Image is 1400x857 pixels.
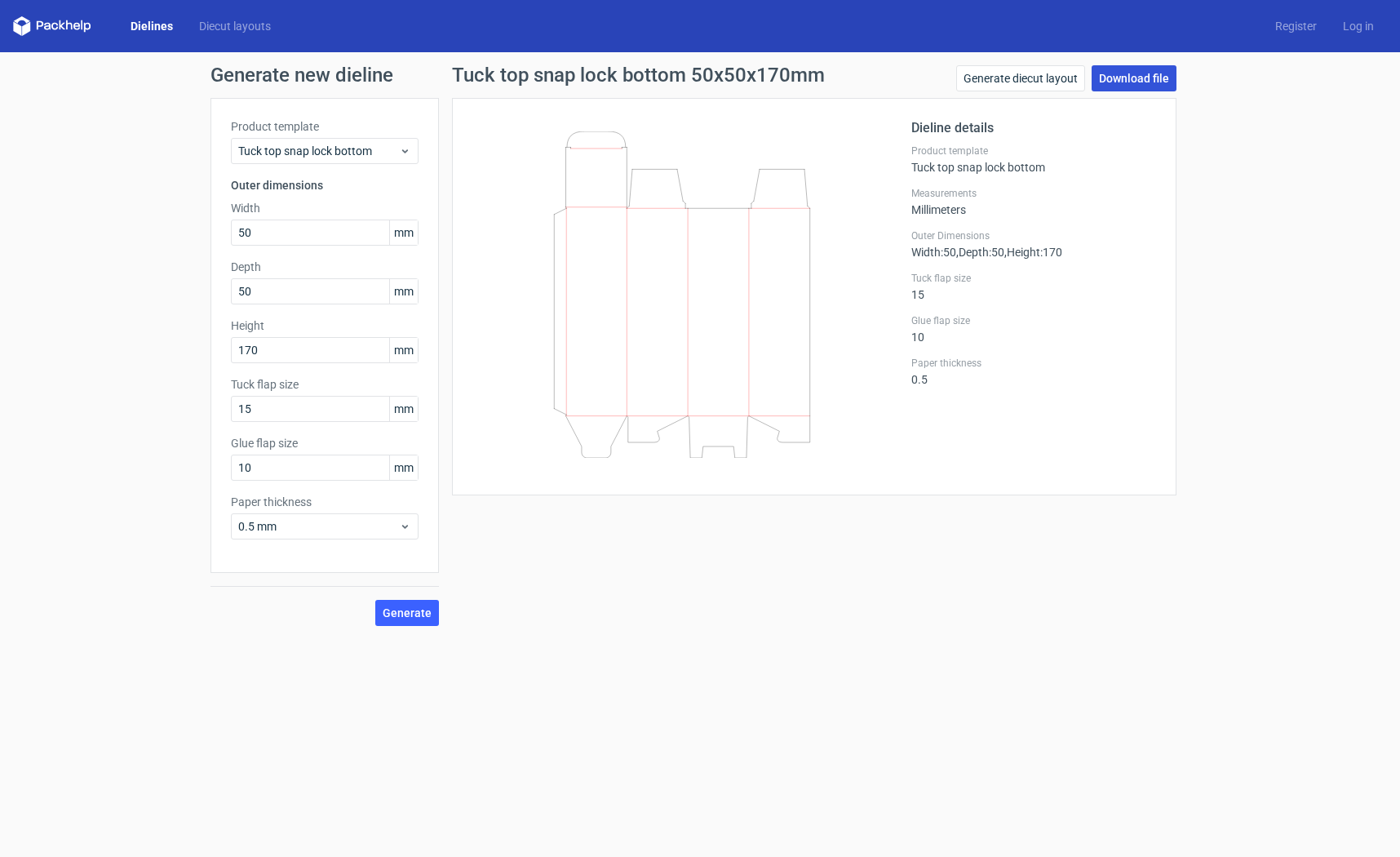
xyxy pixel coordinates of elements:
div: 10 [911,314,1156,344]
label: Outer Dimensions [911,229,1156,242]
h2: Dieline details [911,118,1156,138]
button: Generate [375,600,439,626]
div: Tuck top snap lock bottom [911,144,1156,174]
label: Width [231,200,419,216]
a: Log in [1330,18,1387,34]
div: Millimeters [911,187,1156,216]
span: mm [389,397,418,421]
label: Product template [231,118,419,135]
label: Glue flap size [231,435,419,451]
label: Tuck flap size [911,272,1156,285]
label: Height [231,317,419,334]
a: Dielines [117,18,186,34]
span: Width : 50 [911,246,956,259]
span: Generate [383,607,432,619]
a: Download file [1092,65,1176,91]
label: Tuck flap size [231,376,419,393]
label: Product template [911,144,1156,158]
span: , Depth : 50 [956,246,1004,259]
div: 15 [911,272,1156,301]
label: Depth [231,259,419,275]
div: 0.5 [911,357,1156,386]
a: Generate diecut layout [956,65,1085,91]
label: Measurements [911,187,1156,200]
span: Tuck top snap lock bottom [238,143,399,159]
h3: Outer dimensions [231,177,419,193]
a: Register [1262,18,1330,34]
span: mm [389,279,418,304]
h1: Generate new dieline [210,65,1190,85]
span: , Height : 170 [1004,246,1062,259]
span: mm [389,220,418,245]
label: Glue flap size [911,314,1156,327]
h1: Tuck top snap lock bottom 50x50x170mm [452,65,825,85]
a: Diecut layouts [186,18,284,34]
span: mm [389,338,418,362]
label: Paper thickness [911,357,1156,370]
span: 0.5 mm [238,518,399,535]
span: mm [389,455,418,480]
label: Paper thickness [231,494,419,510]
